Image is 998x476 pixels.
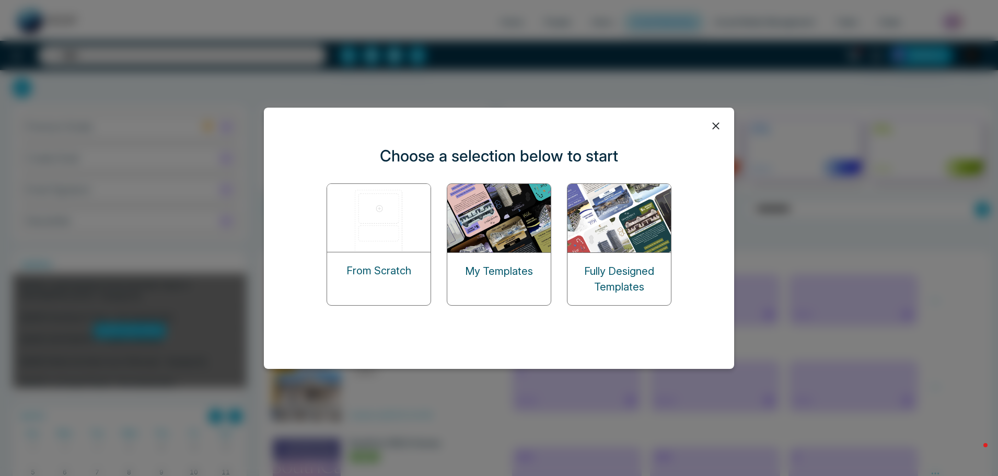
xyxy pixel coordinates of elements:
img: my-templates.png [447,184,552,252]
img: start-from-scratch.png [327,184,432,252]
p: From Scratch [346,263,411,278]
iframe: Intercom live chat [962,440,988,466]
img: designed-templates.png [567,184,672,252]
p: Choose a selection below to start [380,144,618,168]
p: Fully Designed Templates [567,263,671,295]
p: My Templates [465,263,533,279]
